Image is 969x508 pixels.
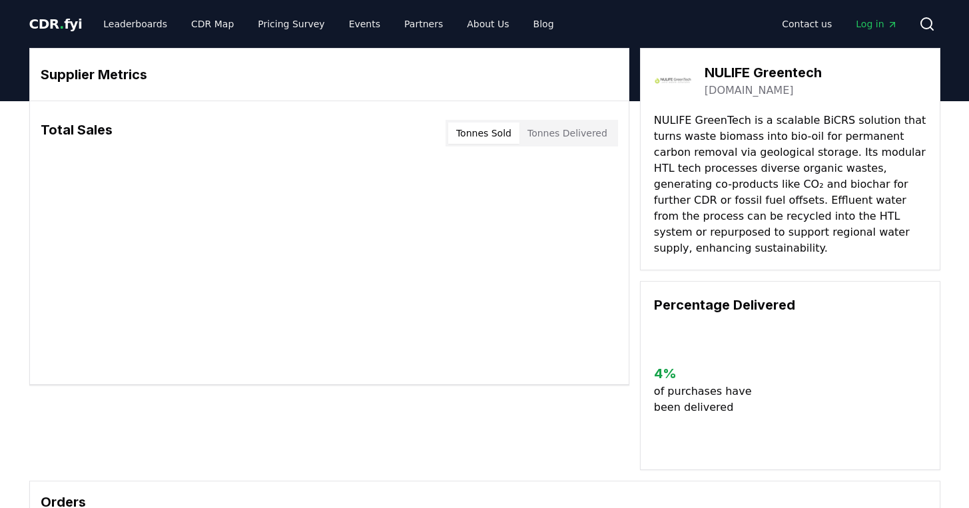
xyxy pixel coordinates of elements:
a: Events [338,12,391,36]
span: CDR fyi [29,16,83,32]
h3: Percentage Delivered [654,295,926,315]
p: NULIFE GreenTech is a scalable BiCRS solution that turns waste biomass into bio-oil for permanent... [654,113,926,256]
button: Tonnes Delivered [519,123,615,144]
a: Blog [523,12,565,36]
button: Tonnes Sold [448,123,519,144]
a: [DOMAIN_NAME] [705,83,794,99]
nav: Main [771,12,908,36]
a: Log in [845,12,908,36]
a: Partners [394,12,454,36]
h3: Total Sales [41,120,113,146]
img: NULIFE Greentech-logo [654,62,691,99]
nav: Main [93,12,564,36]
a: CDR Map [180,12,244,36]
h3: NULIFE Greentech [705,63,822,83]
h3: 4 % [654,364,763,383]
a: CDR.fyi [29,15,83,33]
span: . [59,16,64,32]
h3: Supplier Metrics [41,65,618,85]
a: Pricing Survey [247,12,335,36]
a: About Us [456,12,519,36]
a: Contact us [771,12,842,36]
p: of purchases have been delivered [654,383,763,415]
span: Log in [856,17,897,31]
a: Leaderboards [93,12,178,36]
